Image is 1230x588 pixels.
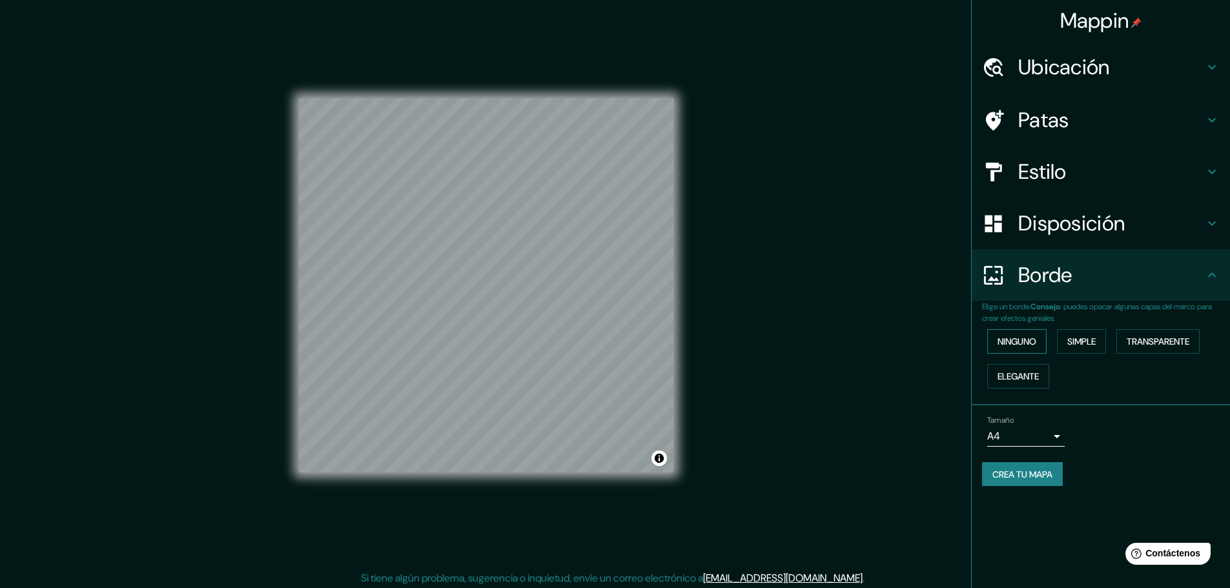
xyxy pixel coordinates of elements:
[1018,158,1067,185] font: Estilo
[982,462,1063,487] button: Crea tu mapa
[1018,54,1110,81] font: Ubicación
[651,451,667,466] button: Activar o desactivar atribución
[998,370,1039,382] font: Elegante
[299,98,673,472] canvas: Mapa
[361,571,703,585] font: Si tiene algún problema, sugerencia o inquietud, envíe un correo electrónico a
[863,571,865,585] font: .
[987,415,1014,425] font: Tamaño
[1057,329,1106,354] button: Simple
[703,571,863,585] a: [EMAIL_ADDRESS][DOMAIN_NAME]
[1116,329,1200,354] button: Transparente
[1067,336,1096,347] font: Simple
[866,571,869,585] font: .
[972,41,1230,93] div: Ubicación
[987,426,1065,447] div: A4
[1131,17,1142,28] img: pin-icon.png
[1018,210,1125,237] font: Disposición
[972,249,1230,301] div: Borde
[1030,301,1060,312] font: Consejo
[1115,538,1216,574] iframe: Lanzador de widgets de ayuda
[987,329,1047,354] button: Ninguno
[1060,7,1129,34] font: Mappin
[972,94,1230,146] div: Patas
[987,429,1000,443] font: A4
[982,301,1030,312] font: Elige un borde.
[972,198,1230,249] div: Disposición
[1127,336,1189,347] font: Transparente
[992,469,1052,480] font: Crea tu mapa
[972,146,1230,198] div: Estilo
[1018,261,1072,289] font: Borde
[865,571,866,585] font: .
[998,336,1036,347] font: Ninguno
[982,301,1212,323] font: : puedes opacar algunas capas del marco para crear efectos geniales.
[1018,106,1069,134] font: Patas
[987,364,1049,389] button: Elegante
